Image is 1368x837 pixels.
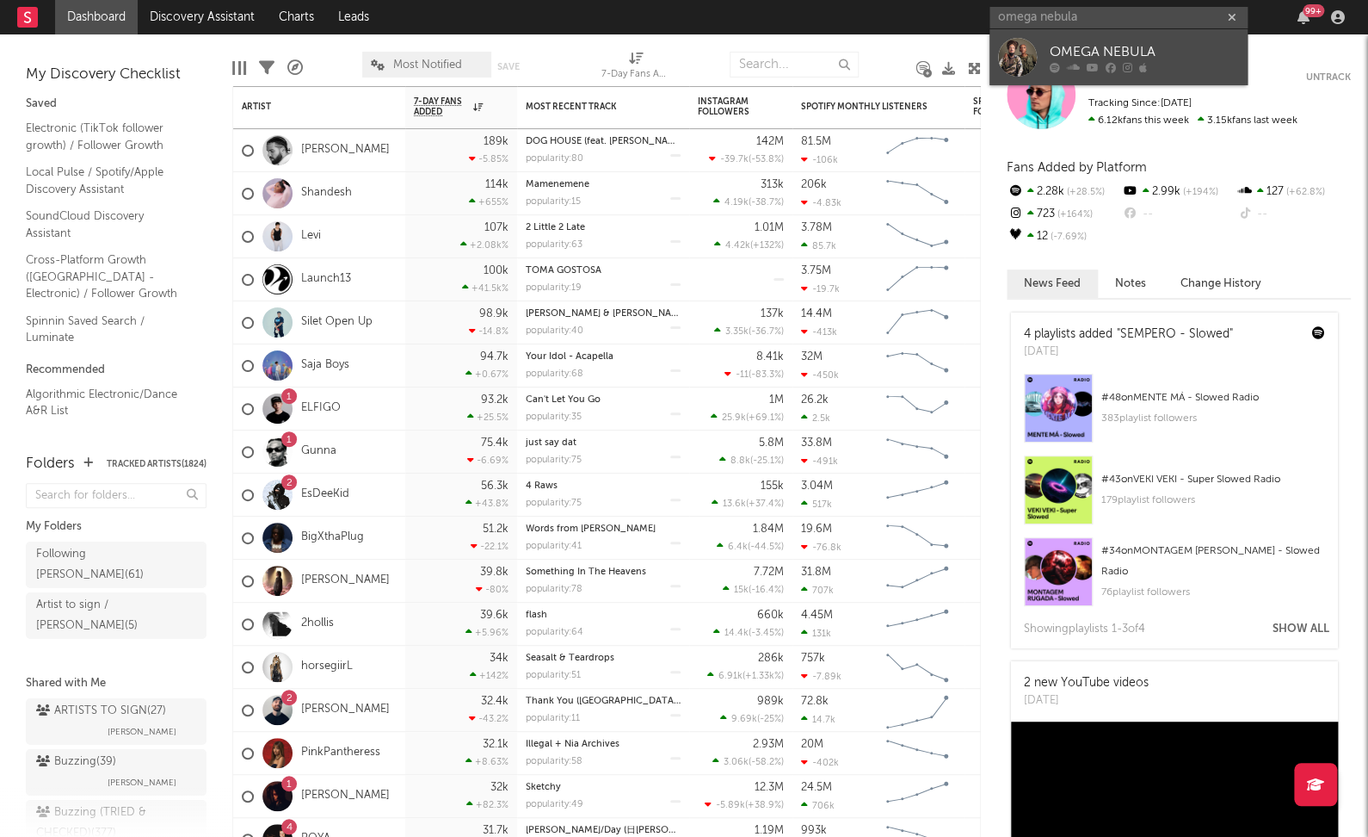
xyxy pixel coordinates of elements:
[878,215,956,258] svg: Chart title
[242,102,371,112] div: Artist
[108,722,176,742] span: [PERSON_NAME]
[526,585,582,594] div: popularity: 78
[526,102,655,112] div: Most Recent Track
[480,351,508,363] div: 94.7k
[1088,98,1192,108] span: Tracking Since: [DATE]
[526,352,681,362] div: Your Idol - Acapella
[801,696,829,707] div: 72.8k
[301,746,380,760] a: PinkPantheress
[801,308,832,319] div: 14.4M
[465,627,508,638] div: +5.96 %
[714,325,784,337] div: ( )
[460,239,508,251] div: +2.08k %
[757,610,784,621] div: 660k
[26,517,206,537] div: My Folders
[526,542,582,551] div: popularity: 41
[1101,469,1325,490] div: # 43 on VEKI VEKI - Super Slowed Radio
[107,460,206,468] button: Tracked Artists(1824)
[526,740,619,749] a: Illegal + Nia Archives
[1007,270,1098,298] button: News Feed
[730,456,750,466] span: 8.8k
[526,783,561,792] a: Sketchy
[1101,541,1325,582] div: # 34 on MONTAGEM [PERSON_NAME] - Slowed Radio
[526,654,614,663] a: Seasalt & Teardrops
[466,799,508,810] div: +82.3 %
[755,222,784,233] div: 1.01M
[712,498,784,509] div: ( )
[526,137,681,146] div: DOG HOUSE (feat. Julia Wolf & Yeat)
[878,646,956,689] svg: Chart title
[479,308,508,319] div: 98.9k
[1101,490,1325,511] div: 179 playlist followers
[526,438,681,448] div: just say dat
[1007,161,1147,174] span: Fans Added by Platform
[526,697,730,706] a: Thank You ([GEOGRAPHIC_DATA] [DATE] Edit)
[526,137,718,146] a: DOG HOUSE (feat. [PERSON_NAME] & Yeat)
[484,136,508,147] div: 189k
[801,542,841,553] div: -76.8k
[526,671,581,680] div: popularity: 51
[760,715,781,724] span: -25 %
[1284,188,1325,197] span: +62.8 %
[722,413,746,423] span: 25.9k
[878,387,956,431] svg: Chart title
[26,119,189,154] a: Electronic (TikTok follower growth) / Follower Growth
[1024,674,1149,692] div: 2 new YouTube videos
[526,352,613,362] a: Your Idol - Acapella
[414,96,469,117] span: 7-Day Fans Added
[526,456,582,465] div: popularity: 75
[801,369,839,381] div: -450k
[483,739,508,750] div: 32.1k
[749,499,781,509] span: +37.4 %
[801,102,930,112] div: Spotify Monthly Listeners
[801,671,841,682] div: -7.89k
[751,370,781,380] span: -83.3 %
[801,222,832,233] div: 3.78M
[526,326,583,336] div: popularity: 40
[470,670,508,681] div: +142 %
[756,351,784,363] div: 8.41k
[469,196,508,208] div: +655 %
[801,136,831,147] div: 81.5M
[878,560,956,603] svg: Chart title
[801,800,835,811] div: 706k
[801,394,829,406] div: 26.2k
[301,573,390,588] a: [PERSON_NAME]
[465,756,508,767] div: +8.63 %
[526,697,681,706] div: Thank You (London 24th August 2025 Edit)
[526,309,706,319] a: [PERSON_NAME] & [PERSON_NAME] Mix
[471,541,508,552] div: -22.1 %
[878,689,956,732] svg: Chart title
[1024,692,1149,710] div: [DATE]
[1306,69,1351,86] button: Untrack
[698,96,758,117] div: Instagram Followers
[526,240,582,250] div: popularity: 63
[751,629,781,638] span: -3.45 %
[989,7,1248,28] input: Search for artists
[801,437,832,449] div: 33.8M
[526,266,601,276] a: TOMA GOSTOSA
[1011,537,1338,619] a: #34onMONTAGEM [PERSON_NAME] - Slowed Radio76playlist followers
[724,758,749,767] span: 3.06k
[36,595,157,636] div: Artist to sign / [PERSON_NAME] ( 5 )
[761,308,784,319] div: 137k
[751,758,781,767] span: -58.2 %
[878,431,956,474] svg: Chart title
[481,394,508,406] div: 93.2k
[725,327,749,337] span: 3.35k
[36,752,116,772] div: Buzzing ( 39 )
[751,155,781,164] span: -53.8 %
[301,186,352,201] a: Shandesh
[761,179,784,190] div: 313k
[481,437,508,449] div: 75.4k
[801,326,837,338] div: -413k
[801,499,832,510] div: 517k
[705,799,784,810] div: ( )
[1048,232,1087,242] span: -7.69 %
[730,52,859,77] input: Search...
[526,438,576,448] a: just say dat
[1024,325,1233,344] div: 4 playlists added
[723,584,784,595] div: ( )
[287,43,303,93] div: A&R Pipeline
[526,481,681,491] div: 4 Raws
